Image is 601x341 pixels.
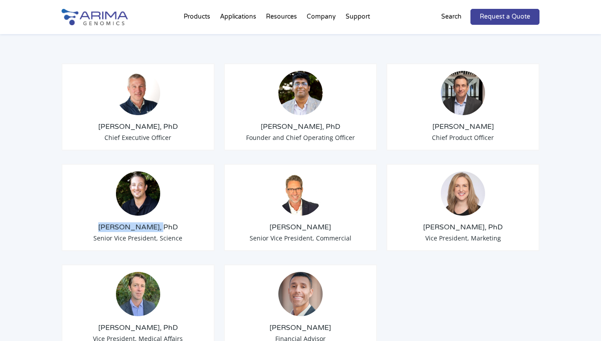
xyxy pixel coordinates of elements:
span: Founder and Chief Operating Officer [246,133,355,142]
img: Anthony-Schmitt_Arima-Genomics.png [116,171,160,216]
span: Chief Product Officer [432,133,494,142]
span: Chief Executive Officer [104,133,171,142]
img: Sid-Selvaraj_Arima-Genomics.png [278,71,323,115]
h3: [PERSON_NAME] [231,323,370,333]
img: 1632501909860.jpeg [116,272,160,316]
img: David-Duvall-Headshot.jpg [278,171,323,216]
h3: [PERSON_NAME] [231,222,370,232]
h3: [PERSON_NAME], PhD [69,323,207,333]
h3: [PERSON_NAME], PhD [231,122,370,132]
h3: [PERSON_NAME], PhD [69,122,207,132]
img: Arima-Genomics-logo [62,9,128,25]
img: Tom-Willis.jpg [116,71,160,115]
span: Senior Vice President, Commercial [250,234,351,242]
h3: [PERSON_NAME], PhD [394,222,532,232]
span: Senior Vice President, Science [93,234,182,242]
h3: [PERSON_NAME] [394,122,532,132]
span: Vice President, Marketing [425,234,501,242]
img: Chris-Roberts.jpg [441,71,485,115]
a: Request a Quote [470,9,539,25]
img: A.-Seltser-Headshot.jpeg [278,272,323,316]
h3: [PERSON_NAME], PhD [69,222,207,232]
img: 19364919-cf75-45a2-a608-1b8b29f8b955.jpg [441,171,485,216]
p: Search [441,11,462,23]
